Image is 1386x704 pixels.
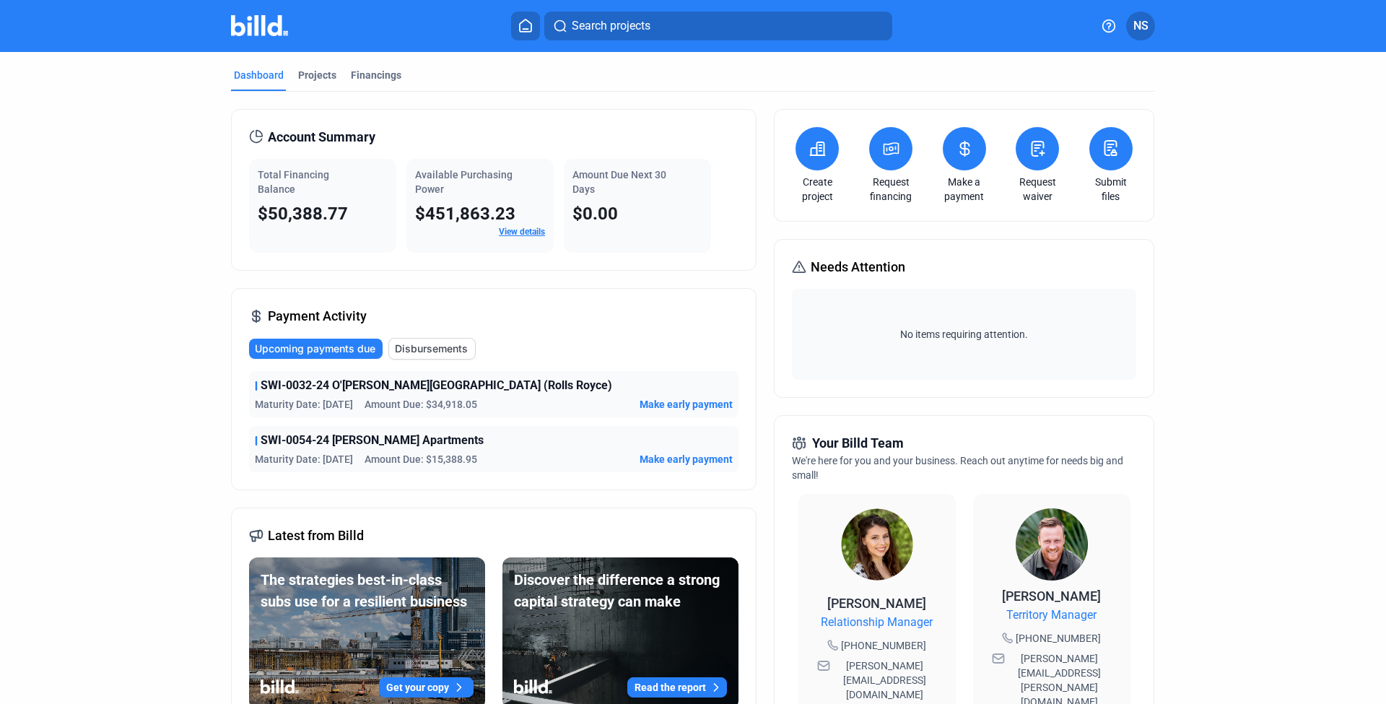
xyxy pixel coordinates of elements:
span: Amount Due Next 30 Days [572,169,666,195]
span: Search projects [572,17,650,35]
span: [PERSON_NAME] [1002,588,1101,604]
img: Relationship Manager [841,508,913,581]
span: Maturity Date: [DATE] [255,397,353,412]
span: [PHONE_NUMBER] [1016,631,1101,646]
div: Discover the difference a strong capital strategy can make [514,569,727,612]
span: SWI-0054-24 [PERSON_NAME] Apartments [261,432,484,449]
span: Account Summary [268,127,375,147]
span: Total Financing Balance [258,169,329,195]
span: [PERSON_NAME][EMAIL_ADDRESS][DOMAIN_NAME] [833,659,937,702]
div: Projects [298,68,336,82]
span: $0.00 [572,204,618,224]
button: Get your copy [379,677,474,698]
span: Upcoming payments due [255,342,375,356]
span: $50,388.77 [258,204,348,224]
a: Request financing [866,175,916,204]
span: Amount Due: $15,388.95 [365,452,477,466]
div: Dashboard [234,68,284,82]
button: Make early payment [640,397,733,412]
span: Amount Due: $34,918.05 [365,397,477,412]
button: Disbursements [388,338,476,360]
a: Submit files [1086,175,1136,204]
span: NS [1133,17,1149,35]
span: We're here for you and your business. Reach out anytime for needs big and small! [792,455,1123,481]
span: $451,863.23 [415,204,515,224]
button: Upcoming payments due [249,339,383,359]
span: Your Billd Team [812,433,904,453]
button: Search projects [544,12,892,40]
span: Needs Attention [811,257,905,277]
span: Maturity Date: [DATE] [255,452,353,466]
img: Billd Company Logo [231,15,288,36]
span: Payment Activity [268,306,367,326]
span: Latest from Billd [268,526,364,546]
a: Create project [792,175,842,204]
span: [PERSON_NAME] [827,596,926,611]
button: NS [1126,12,1155,40]
span: SWI-0032-24 O'[PERSON_NAME][GEOGRAPHIC_DATA] (Rolls Royce) [261,377,612,394]
img: Territory Manager [1016,508,1088,581]
div: The strategies best-in-class subs use for a resilient business [261,569,474,612]
span: Relationship Manager [821,614,933,631]
span: Territory Manager [1006,607,1097,624]
a: View details [499,227,545,237]
span: Available Purchasing Power [415,169,513,195]
a: Make a payment [939,175,990,204]
div: Financings [351,68,401,82]
span: Disbursements [395,342,468,356]
span: [PHONE_NUMBER] [841,638,926,653]
a: Request waiver [1012,175,1063,204]
span: No items requiring attention. [798,327,1130,342]
button: Make early payment [640,452,733,466]
button: Read the report [627,677,727,698]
